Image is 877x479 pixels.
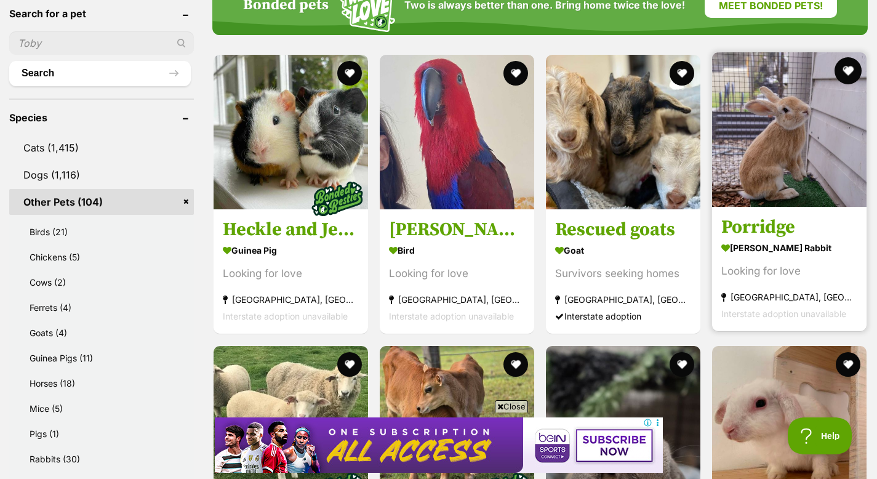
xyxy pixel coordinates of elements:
[15,396,194,421] a: Mice (5)
[835,57,862,84] button: favourite
[712,52,867,207] img: Porridge - Rex Rabbit
[214,209,368,334] a: Heckle and Jeckle Guinea Pig Looking for love [GEOGRAPHIC_DATA], [GEOGRAPHIC_DATA] Interstate ado...
[721,264,857,280] div: Looking for love
[15,346,194,370] a: Guinea Pigs (11)
[389,292,525,308] strong: [GEOGRAPHIC_DATA], [GEOGRAPHIC_DATA]
[9,189,194,215] a: Other Pets (104)
[15,296,194,320] a: Ferrets (4)
[15,220,194,244] a: Birds (21)
[721,216,857,239] h3: Porridge
[555,219,691,242] h3: Rescued goats
[215,417,663,473] iframe: Advertisement
[9,162,194,188] a: Dogs (1,116)
[15,422,194,446] a: Pigs (1)
[836,352,860,377] button: favourite
[503,352,528,377] button: favourite
[15,321,194,345] a: Goats (4)
[223,219,359,242] h3: Heckle and Jeckle
[223,242,359,260] strong: Guinea Pig
[389,242,525,260] strong: Bird
[15,371,194,395] a: Horses (18)
[15,270,194,294] a: Cows (2)
[670,352,694,377] button: favourite
[721,239,857,257] strong: [PERSON_NAME] Rabbit
[9,112,194,123] header: Species
[223,312,348,322] span: Interstate adoption unavailable
[389,219,525,242] h3: [PERSON_NAME]-May
[223,292,359,308] strong: [GEOGRAPHIC_DATA], [GEOGRAPHIC_DATA]
[670,61,694,86] button: favourite
[389,266,525,283] div: Looking for love
[546,209,700,334] a: Rescued goats Goat Survivors seeking homes [GEOGRAPHIC_DATA], [GEOGRAPHIC_DATA] Interstate adoption
[495,400,528,413] span: Close
[788,417,852,454] iframe: Help Scout Beacon - Open
[555,292,691,308] strong: [GEOGRAPHIC_DATA], [GEOGRAPHIC_DATA]
[389,312,514,322] span: Interstate adoption unavailable
[9,61,191,86] button: Search
[721,289,857,306] strong: [GEOGRAPHIC_DATA], [GEOGRAPHIC_DATA]
[306,169,368,230] img: bonded besties
[503,61,528,86] button: favourite
[555,308,691,325] div: Interstate adoption
[555,242,691,260] strong: Goat
[380,55,534,209] img: Ellie-May - Bird
[223,266,359,283] div: Looking for love
[214,55,368,209] img: Heckle and Jeckle - Guinea Pig
[546,55,700,209] img: Rescued goats - Goat
[721,309,846,320] span: Interstate adoption unavailable
[9,8,194,19] header: Search for a pet
[337,61,362,86] button: favourite
[555,266,691,283] div: Survivors seeking homes
[712,207,867,332] a: Porridge [PERSON_NAME] Rabbit Looking for love [GEOGRAPHIC_DATA], [GEOGRAPHIC_DATA] Interstate ad...
[9,31,194,55] input: Toby
[15,245,194,269] a: Chickens (5)
[9,135,194,161] a: Cats (1,415)
[337,352,362,377] button: favourite
[15,447,194,471] a: Rabbits (30)
[380,209,534,334] a: [PERSON_NAME]-May Bird Looking for love [GEOGRAPHIC_DATA], [GEOGRAPHIC_DATA] Interstate adoption ...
